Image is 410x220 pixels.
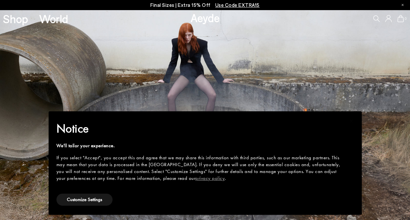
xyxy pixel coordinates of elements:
[150,1,260,9] p: Final Sizes | Extra 15% Off
[397,15,404,22] a: 0
[190,11,220,24] a: Aeyde
[56,154,343,182] div: If you select "Accept", you accept this and agree that we may share this information with third p...
[343,113,359,129] button: Close this notice
[349,116,353,126] span: ×
[195,175,225,181] a: privacy policy
[3,13,28,24] a: Shop
[56,194,113,206] button: Customize Settings
[39,13,68,24] a: World
[56,142,343,149] div: We'll tailor your experience.
[215,2,260,8] span: Navigate to /collections/ss25-final-sizes
[56,120,343,137] h2: Notice
[404,17,407,21] span: 0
